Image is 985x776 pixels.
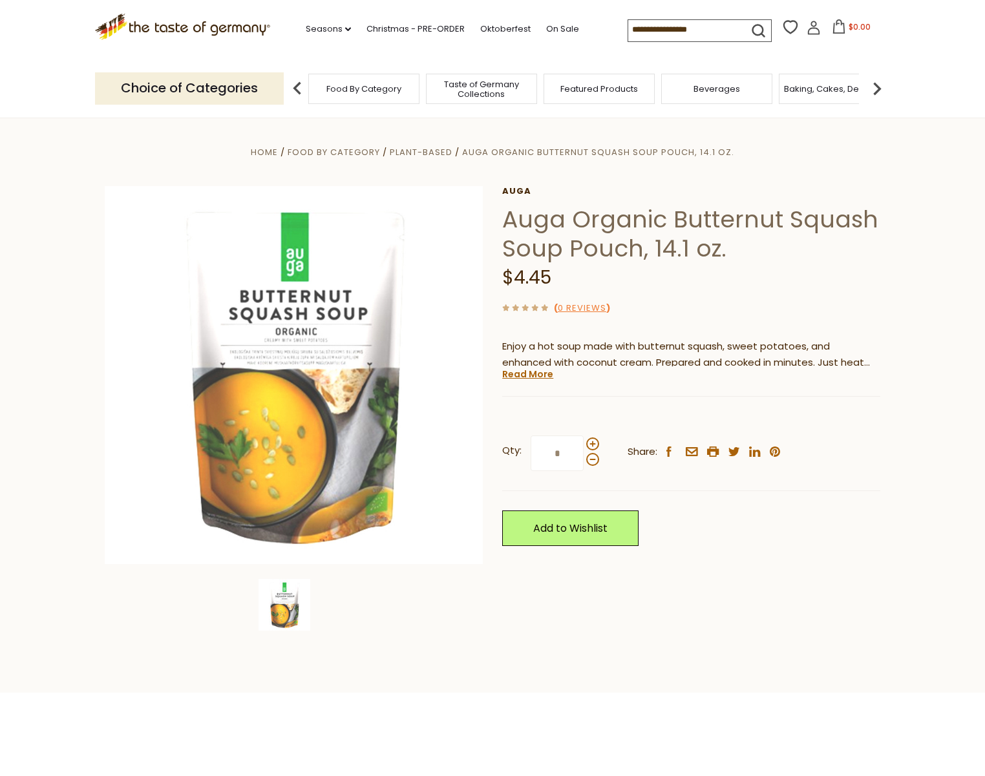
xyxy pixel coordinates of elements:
[366,22,465,36] a: Christmas - PRE-ORDER
[784,84,884,94] a: Baking, Cakes, Desserts
[502,368,553,381] a: Read More
[560,84,638,94] a: Featured Products
[502,339,880,371] p: Enjoy a hot soup made with butternut squash, sweet potatoes, and enhanced with coconut cream. Pre...
[284,76,310,101] img: previous arrow
[823,19,878,39] button: $0.00
[480,22,531,36] a: Oktoberfest
[326,84,401,94] a: Food By Category
[554,302,610,314] span: ( )
[306,22,351,36] a: Seasons
[462,146,734,158] a: Auga Organic Butternut Squash Soup Pouch, 14.1 oz.
[251,146,278,158] a: Home
[259,579,310,631] img: Auga Organic Butternut Squash Soup Pouch
[105,186,483,564] img: Auga Organic Butternut Squash Soup Pouch
[95,72,284,104] p: Choice of Categories
[502,186,880,196] a: Auga
[849,21,871,32] span: $0.00
[694,84,740,94] a: Beverages
[531,435,584,471] input: Qty:
[864,76,890,101] img: next arrow
[390,146,452,158] a: Plant-Based
[502,443,522,459] strong: Qty:
[502,205,880,263] h1: Auga Organic Butternut Squash Soup Pouch, 14.1 oz.
[546,22,579,36] a: On Sale
[502,265,551,290] span: $4.45
[430,79,533,99] a: Taste of Germany Collections
[502,510,639,546] a: Add to Wishlist
[628,444,657,460] span: Share:
[288,146,380,158] a: Food By Category
[558,302,606,315] a: 0 Reviews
